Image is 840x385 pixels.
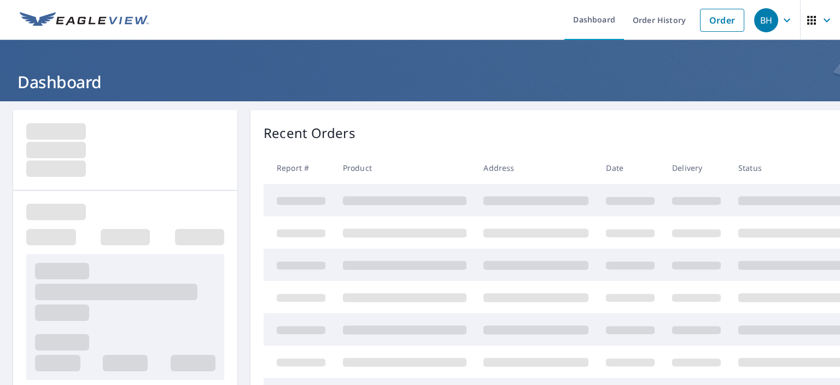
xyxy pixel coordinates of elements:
[475,152,597,184] th: Address
[663,152,730,184] th: Delivery
[20,12,149,28] img: EV Logo
[597,152,663,184] th: Date
[264,152,334,184] th: Report #
[13,71,827,93] h1: Dashboard
[334,152,475,184] th: Product
[264,123,355,143] p: Recent Orders
[754,8,778,32] div: BH
[700,9,744,32] a: Order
